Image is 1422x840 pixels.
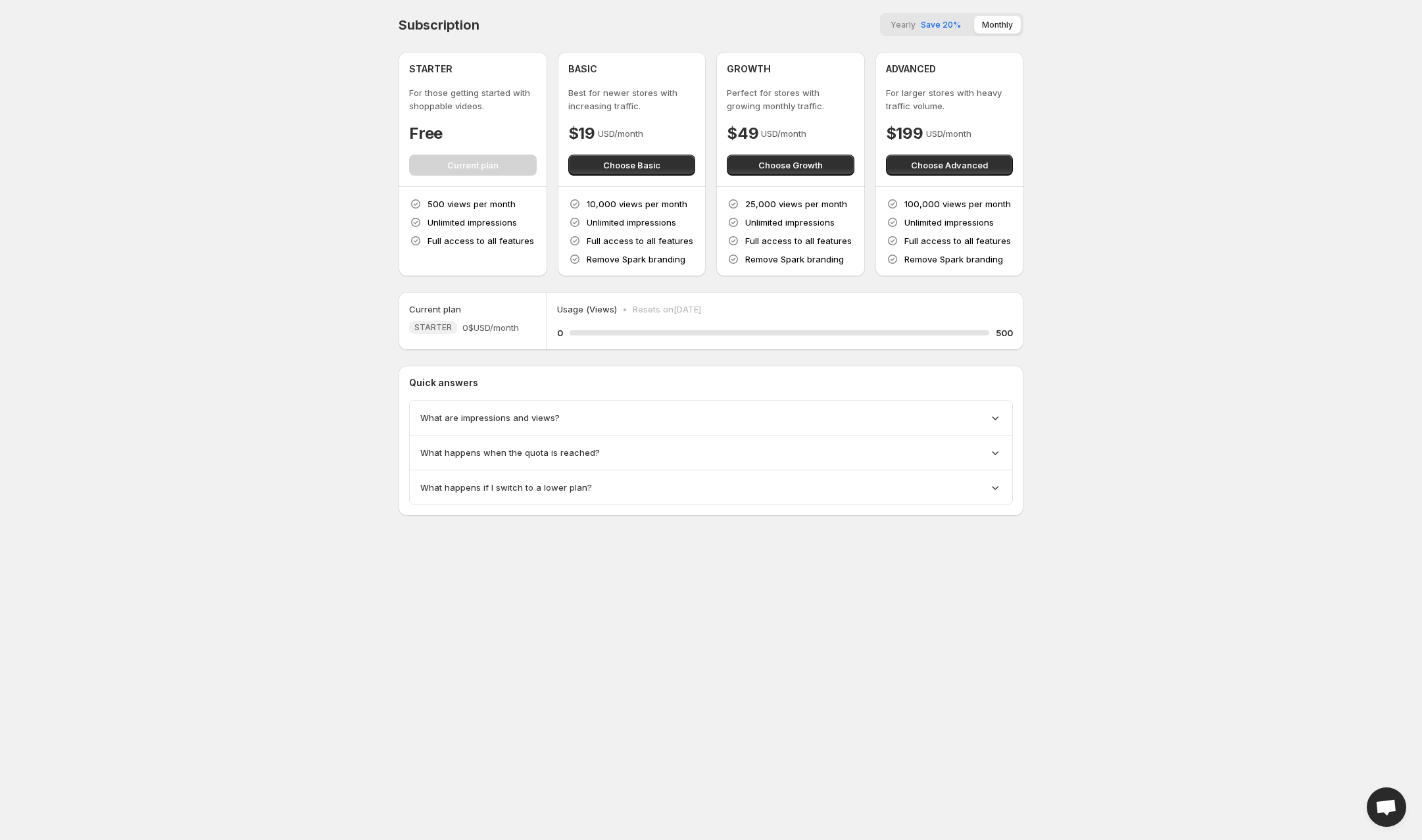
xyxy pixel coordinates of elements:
p: For those getting started with shoppable videos. [409,86,537,112]
p: 500 views per month [428,197,516,210]
p: Full access to all features [587,234,693,247]
p: Remove Spark branding [745,253,844,266]
p: For larger stores with heavy traffic volume. [886,86,1014,112]
p: Unlimited impressions [904,216,994,229]
h4: Subscription [399,17,479,33]
p: Unlimited impressions [587,216,676,229]
span: Yearly [891,20,916,30]
h4: $19 [568,123,595,144]
p: Full access to all features [904,234,1011,247]
span: Choose Basic [603,159,660,172]
h4: $199 [886,123,923,144]
button: Monthly [974,16,1021,34]
h4: GROWTH [727,62,771,76]
p: Remove Spark branding [587,253,685,266]
p: Perfect for stores with growing monthly traffic. [727,86,854,112]
span: What happens if I switch to a lower plan? [420,481,592,494]
span: Choose Growth [758,159,823,172]
h4: STARTER [409,62,453,76]
h4: $49 [727,123,758,144]
h5: Current plan [409,303,461,316]
span: What are impressions and views? [420,411,560,424]
p: USD/month [926,127,971,140]
h4: ADVANCED [886,62,936,76]
p: Full access to all features [745,234,852,247]
p: Quick answers [409,376,1013,389]
span: STARTER [414,322,452,333]
span: What happens when the quota is reached? [420,446,600,459]
h5: 0 [557,326,563,339]
p: Unlimited impressions [428,216,517,229]
span: Choose Advanced [911,159,988,172]
span: Save 20% [921,20,961,30]
button: YearlySave 20% [883,16,969,34]
h4: Free [409,123,443,144]
p: • [622,303,627,316]
p: Best for newer stores with increasing traffic. [568,86,696,112]
p: 25,000 views per month [745,197,847,210]
p: Resets on [DATE] [633,303,701,316]
p: Unlimited impressions [745,216,835,229]
button: Choose Growth [727,155,854,176]
p: 100,000 views per month [904,197,1011,210]
p: Usage (Views) [557,303,617,316]
p: Full access to all features [428,234,534,247]
span: 0$ USD/month [462,321,519,334]
p: USD/month [598,127,643,140]
button: Choose Basic [568,155,696,176]
h5: 500 [996,326,1013,339]
p: 10,000 views per month [587,197,687,210]
p: USD/month [761,127,806,140]
p: Remove Spark branding [904,253,1003,266]
h4: BASIC [568,62,597,76]
button: Choose Advanced [886,155,1014,176]
div: Open chat [1367,787,1406,827]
